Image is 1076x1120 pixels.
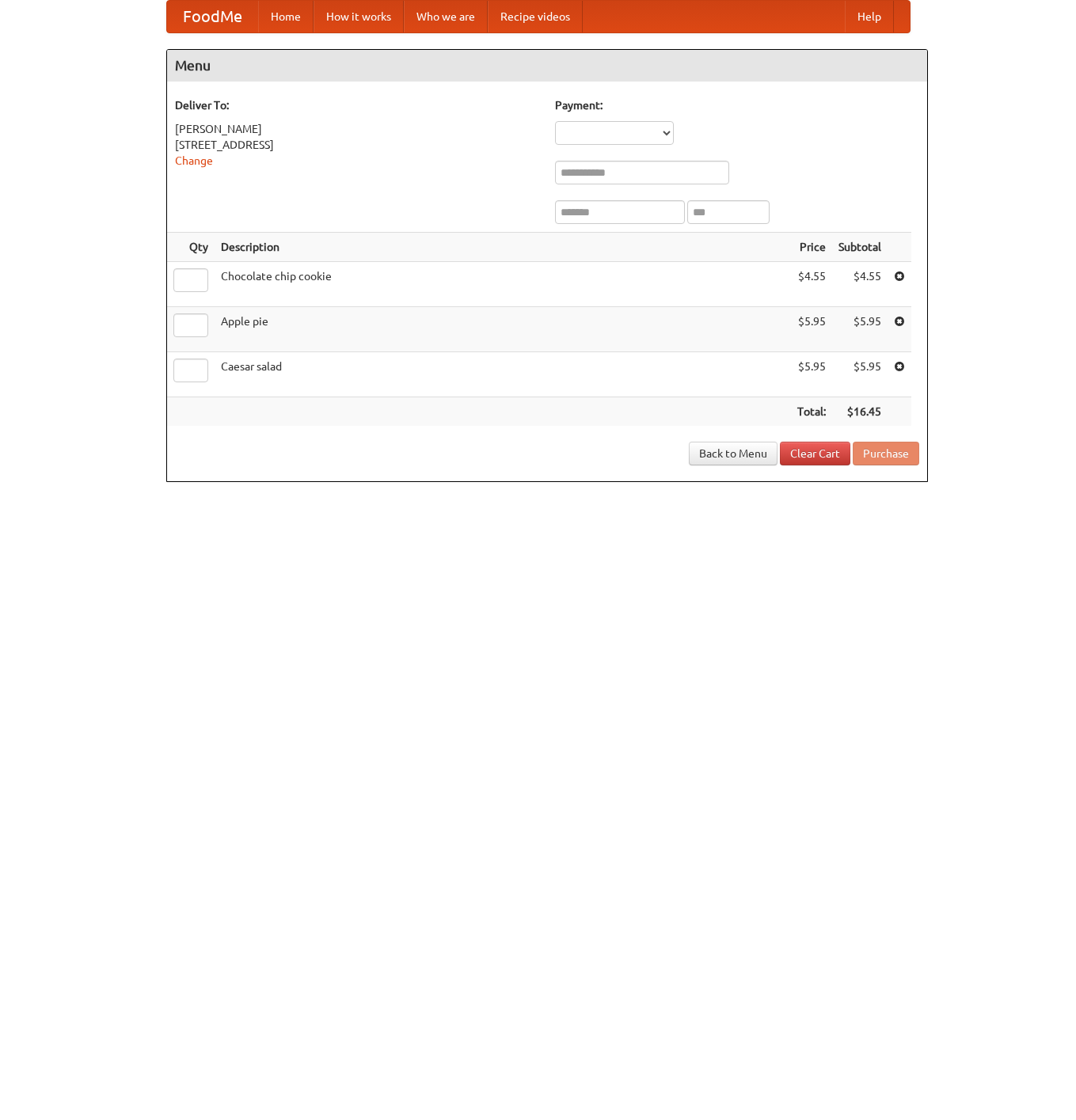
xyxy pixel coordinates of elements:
[215,352,791,397] td: Caesar salad
[175,154,213,167] a: Change
[488,1,583,32] a: Recipe videos
[832,233,888,262] th: Subtotal
[832,352,888,397] td: $5.95
[845,1,894,32] a: Help
[404,1,488,32] a: Who we are
[832,262,888,307] td: $4.55
[832,397,888,427] th: $16.45
[167,233,215,262] th: Qty
[175,137,539,153] div: [STREET_ADDRESS]
[314,1,404,32] a: How it works
[791,307,832,352] td: $5.95
[215,262,791,307] td: Chocolate chip cookie
[175,97,539,113] h5: Deliver To:
[167,50,927,82] h4: Menu
[167,1,258,32] a: FoodMe
[791,262,832,307] td: $4.55
[215,307,791,352] td: Apple pie
[832,307,888,352] td: $5.95
[853,442,919,465] button: Purchase
[555,97,919,113] h5: Payment:
[791,352,832,397] td: $5.95
[791,397,832,427] th: Total:
[175,121,539,137] div: [PERSON_NAME]
[791,233,832,262] th: Price
[258,1,314,32] a: Home
[215,233,791,262] th: Description
[689,442,778,465] a: Back to Menu
[780,442,850,465] a: Clear Cart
